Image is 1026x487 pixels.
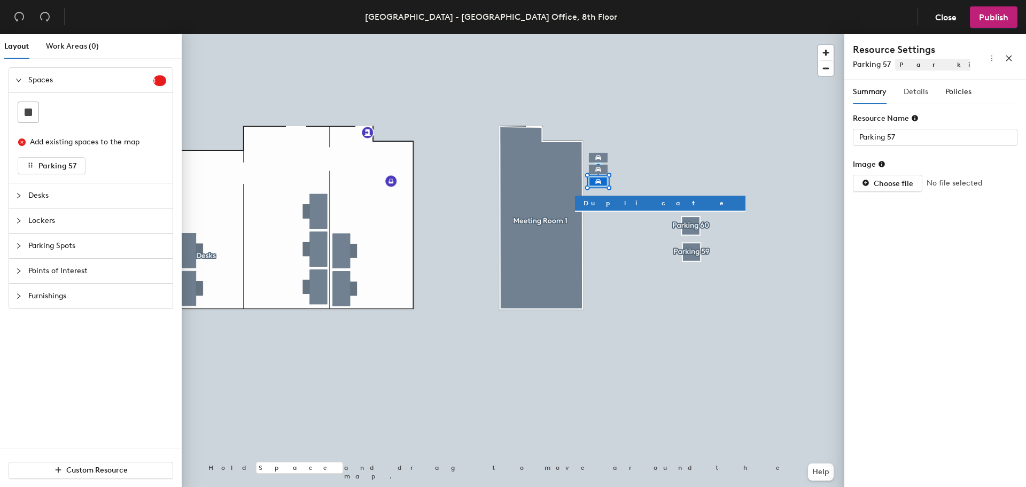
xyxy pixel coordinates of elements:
[853,175,922,192] button: Choose file
[874,179,913,188] span: Choose file
[28,284,166,308] span: Furnishings
[945,87,971,96] span: Policies
[575,196,745,211] button: Duplicate
[153,75,166,86] sup: 1
[853,87,887,96] span: Summary
[584,198,737,208] span: Duplicate
[15,218,22,224] span: collapsed
[904,87,928,96] span: Details
[853,60,891,69] span: Parking 57
[808,463,834,481] button: Help
[970,6,1017,28] button: Publish
[988,55,996,62] span: more
[28,208,166,233] span: Lockers
[34,6,56,28] button: Redo (⌘ + ⇧ + Z)
[926,6,966,28] button: Close
[853,114,919,123] div: Resource Name
[18,157,85,174] button: Parking 57
[153,77,166,84] span: 1
[853,160,885,169] div: Image
[46,42,99,51] span: Work Areas (0)
[15,192,22,199] span: collapsed
[853,129,1017,146] input: Unknown Parking Spots
[853,43,970,57] h4: Resource Settings
[979,12,1008,22] span: Publish
[28,234,166,258] span: Parking Spots
[365,10,617,24] div: [GEOGRAPHIC_DATA] - [GEOGRAPHIC_DATA] Office, 8th Floor
[18,138,26,146] span: close-circle
[28,183,166,208] span: Desks
[9,6,30,28] button: Undo (⌘ + Z)
[28,259,166,283] span: Points of Interest
[927,177,982,189] span: No file selected
[1005,55,1013,62] span: close
[935,12,957,22] span: Close
[38,161,76,171] span: Parking 57
[28,68,153,92] span: Spaces
[15,77,22,83] span: expanded
[15,243,22,249] span: collapsed
[14,11,25,22] span: undo
[9,462,173,479] button: Custom Resource
[15,268,22,274] span: collapsed
[4,42,29,51] span: Layout
[66,466,128,475] span: Custom Resource
[30,136,157,148] div: Add existing spaces to the map
[15,293,22,299] span: collapsed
